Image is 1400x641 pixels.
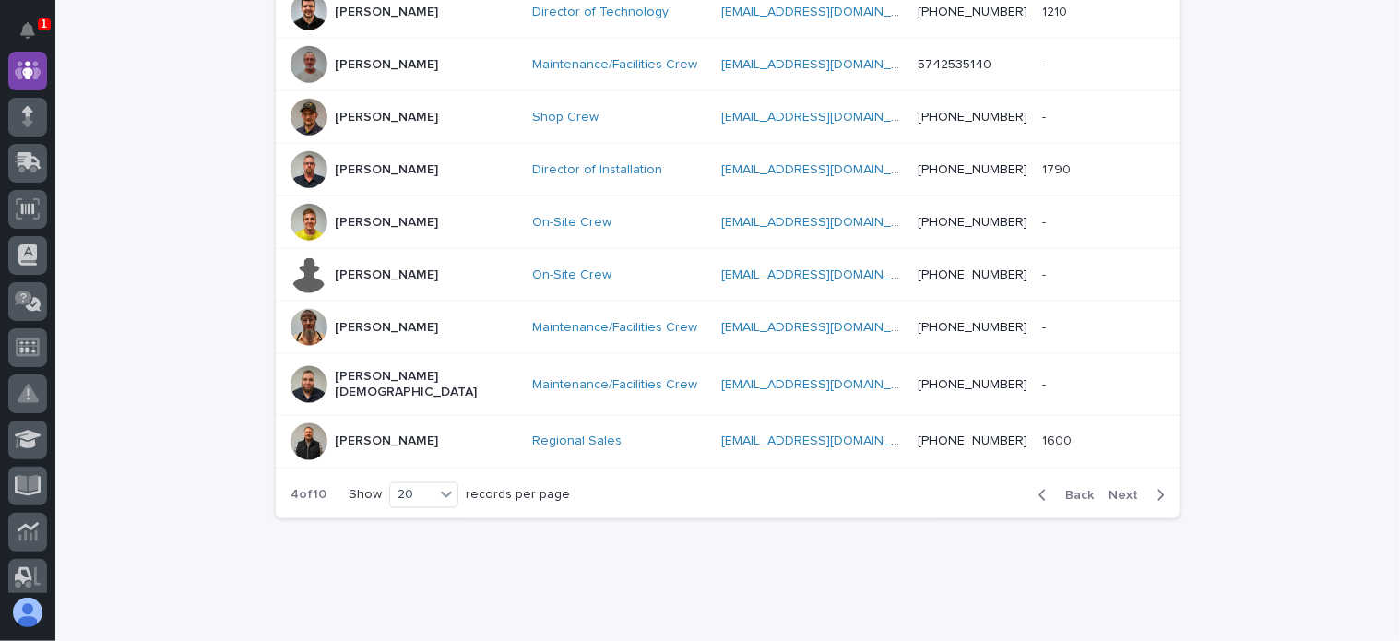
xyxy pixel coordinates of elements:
a: [EMAIL_ADDRESS][DOMAIN_NAME] [721,268,930,281]
button: Next [1101,487,1180,504]
a: [EMAIL_ADDRESS][DOMAIN_NAME] [721,163,930,176]
tr: [PERSON_NAME]On-Site Crew [EMAIL_ADDRESS][DOMAIN_NAME] [PHONE_NUMBER]-- [276,249,1180,302]
button: Notifications [8,11,47,50]
p: - [1042,374,1050,393]
a: [PHONE_NUMBER] [918,111,1027,124]
a: Maintenance/Facilities Crew [532,320,697,336]
p: [PERSON_NAME] [335,110,438,125]
p: 4 of 10 [276,472,341,517]
a: Maintenance/Facilities Crew [532,57,697,73]
a: [PHONE_NUMBER] [918,216,1027,229]
p: [PERSON_NAME] [335,433,438,449]
a: [PHONE_NUMBER] [918,6,1027,18]
a: [EMAIL_ADDRESS][DOMAIN_NAME] [721,111,930,124]
p: 1600 [1042,430,1075,449]
p: - [1042,106,1050,125]
span: Next [1109,489,1149,502]
a: [EMAIL_ADDRESS][DOMAIN_NAME] [721,6,930,18]
a: [EMAIL_ADDRESS][DOMAIN_NAME] [721,434,930,447]
tr: [PERSON_NAME]Maintenance/Facilities Crew [EMAIL_ADDRESS][DOMAIN_NAME] 5742535140-- [276,39,1180,91]
p: [PERSON_NAME][DEMOGRAPHIC_DATA] [335,369,517,400]
div: Notifications1 [23,22,47,52]
a: Regional Sales [532,433,622,449]
p: - [1042,53,1050,73]
a: [EMAIL_ADDRESS][DOMAIN_NAME] [721,378,930,391]
span: Back [1054,489,1094,502]
a: 5742535140 [918,58,991,71]
button: Back [1024,487,1101,504]
p: 1790 [1042,159,1074,178]
p: [PERSON_NAME] [335,57,438,73]
a: On-Site Crew [532,267,611,283]
a: [EMAIL_ADDRESS][DOMAIN_NAME] [721,321,930,334]
p: [PERSON_NAME] [335,162,438,178]
a: On-Site Crew [532,215,611,231]
p: - [1042,211,1050,231]
button: users-avatar [8,593,47,632]
p: 1 [41,18,47,30]
p: [PERSON_NAME] [335,267,438,283]
p: Show [349,487,382,503]
p: [PERSON_NAME] [335,320,438,336]
p: - [1042,316,1050,336]
tr: [PERSON_NAME]Regional Sales [EMAIL_ADDRESS][DOMAIN_NAME] [PHONE_NUMBER]16001600 [276,415,1180,468]
a: [PHONE_NUMBER] [918,434,1027,447]
tr: [PERSON_NAME]Shop Crew [EMAIL_ADDRESS][DOMAIN_NAME] [PHONE_NUMBER]-- [276,91,1180,144]
a: [PHONE_NUMBER] [918,163,1027,176]
a: [PHONE_NUMBER] [918,268,1027,281]
p: 1210 [1042,1,1071,20]
a: [EMAIL_ADDRESS][DOMAIN_NAME] [721,216,930,229]
a: Director of Technology [532,5,669,20]
tr: [PERSON_NAME]Director of Installation [EMAIL_ADDRESS][DOMAIN_NAME] [PHONE_NUMBER]17901790 [276,144,1180,196]
tr: [PERSON_NAME][DEMOGRAPHIC_DATA]Maintenance/Facilities Crew [EMAIL_ADDRESS][DOMAIN_NAME] [PHONE_NU... [276,354,1180,416]
a: [PHONE_NUMBER] [918,321,1027,334]
tr: [PERSON_NAME]On-Site Crew [EMAIL_ADDRESS][DOMAIN_NAME] [PHONE_NUMBER]-- [276,196,1180,249]
p: [PERSON_NAME] [335,5,438,20]
a: Maintenance/Facilities Crew [532,377,697,393]
p: - [1042,264,1050,283]
a: [EMAIL_ADDRESS][DOMAIN_NAME] [721,58,930,71]
a: Director of Installation [532,162,662,178]
a: [PHONE_NUMBER] [918,378,1027,391]
p: records per page [466,487,570,503]
a: Shop Crew [532,110,599,125]
div: 20 [390,485,434,504]
tr: [PERSON_NAME]Maintenance/Facilities Crew [EMAIL_ADDRESS][DOMAIN_NAME] [PHONE_NUMBER]-- [276,302,1180,354]
p: [PERSON_NAME] [335,215,438,231]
